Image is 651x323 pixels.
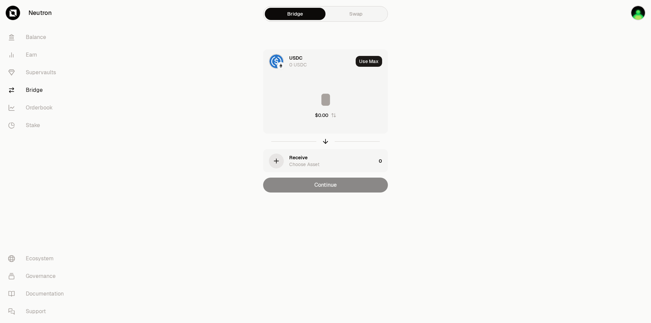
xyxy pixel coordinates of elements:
[3,303,73,320] a: Support
[3,28,73,46] a: Balance
[265,8,325,20] a: Bridge
[263,50,353,73] div: USDC LogoEthereum LogoUSDC0 USDC
[3,81,73,99] a: Bridge
[289,154,308,161] div: Receive
[631,5,646,20] img: NFT
[289,55,302,61] div: USDC
[278,63,284,69] img: Ethereum Logo
[3,250,73,267] a: Ecosystem
[263,149,388,173] button: ReceiveChoose Asset0
[289,61,307,68] div: 0 USDC
[3,46,73,64] a: Earn
[315,112,336,119] button: $0.00
[356,56,382,67] button: Use Max
[315,112,328,119] div: $0.00
[270,55,283,68] img: USDC Logo
[3,117,73,134] a: Stake
[3,285,73,303] a: Documentation
[289,161,319,168] div: Choose Asset
[379,149,388,173] div: 0
[325,8,386,20] a: Swap
[3,267,73,285] a: Governance
[263,149,376,173] div: ReceiveChoose Asset
[3,99,73,117] a: Orderbook
[3,64,73,81] a: Supervaults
